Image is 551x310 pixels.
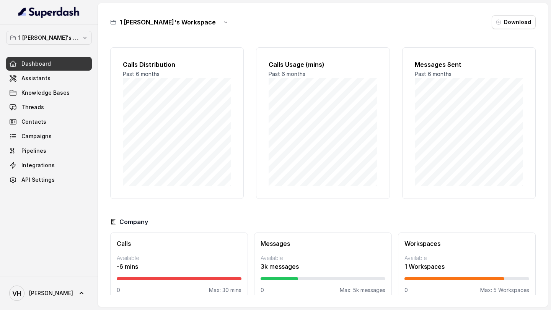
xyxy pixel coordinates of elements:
[415,60,523,69] h2: Messages Sent
[6,115,92,129] a: Contacts
[117,239,241,248] h3: Calls
[21,118,46,126] span: Contacts
[18,6,80,18] img: light.svg
[6,158,92,172] a: Integrations
[261,262,385,271] p: 3k messages
[21,103,44,111] span: Threads
[261,286,264,294] p: 0
[269,60,377,69] h2: Calls Usage (mins)
[209,286,241,294] p: Max: 30 mins
[261,254,385,262] p: Available
[21,60,51,68] span: Dashboard
[6,283,92,304] a: [PERSON_NAME]
[415,71,452,77] span: Past 6 months
[29,289,73,297] span: [PERSON_NAME]
[119,217,148,226] h3: Company
[404,239,529,248] h3: Workspaces
[12,289,21,297] text: VH
[6,144,92,158] a: Pipelines
[21,161,55,169] span: Integrations
[21,132,52,140] span: Campaigns
[6,129,92,143] a: Campaigns
[6,57,92,71] a: Dashboard
[6,71,92,85] a: Assistants
[340,286,385,294] p: Max: 5k messages
[6,86,92,100] a: Knowledge Bases
[123,60,231,69] h2: Calls Distribution
[404,262,529,271] p: 1 Workspaces
[117,286,120,294] p: 0
[21,147,46,155] span: Pipelines
[404,286,408,294] p: 0
[117,262,241,271] p: -6 mins
[6,173,92,187] a: API Settings
[261,239,385,248] h3: Messages
[21,74,51,82] span: Assistants
[269,71,305,77] span: Past 6 months
[492,15,536,29] button: Download
[18,33,80,42] p: 1 [PERSON_NAME]'s Workspace
[119,18,216,27] h3: 1 [PERSON_NAME]'s Workspace
[6,100,92,114] a: Threads
[117,254,241,262] p: Available
[123,71,160,77] span: Past 6 months
[21,176,55,184] span: API Settings
[21,89,70,97] span: Knowledge Bases
[6,31,92,45] button: 1 [PERSON_NAME]'s Workspace
[480,286,529,294] p: Max: 5 Workspaces
[404,254,529,262] p: Available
